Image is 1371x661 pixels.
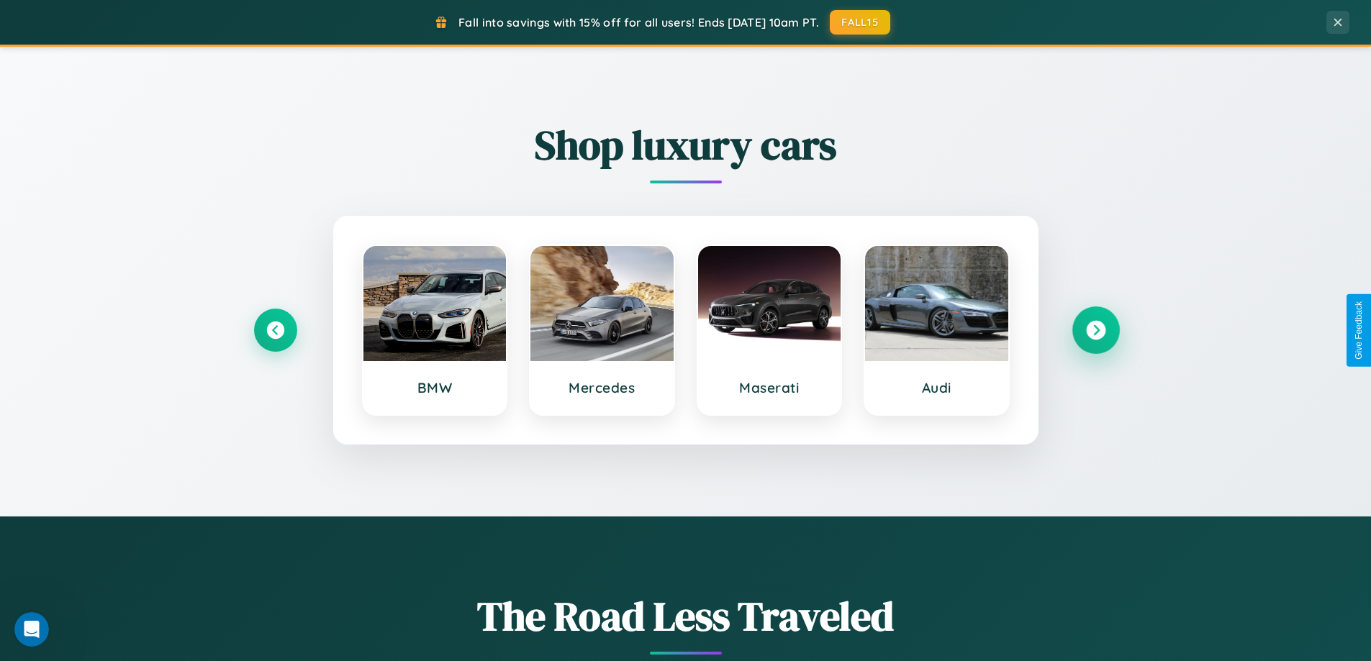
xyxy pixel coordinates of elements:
[254,588,1118,644] h1: The Road Less Traveled
[830,10,890,35] button: FALL15
[1354,301,1364,360] div: Give Feedback
[14,612,49,647] iframe: Intercom live chat
[458,15,819,29] span: Fall into savings with 15% off for all users! Ends [DATE] 10am PT.
[254,117,1118,173] h2: Shop luxury cars
[378,379,492,396] h3: BMW
[712,379,827,396] h3: Maserati
[545,379,659,396] h3: Mercedes
[879,379,994,396] h3: Audi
